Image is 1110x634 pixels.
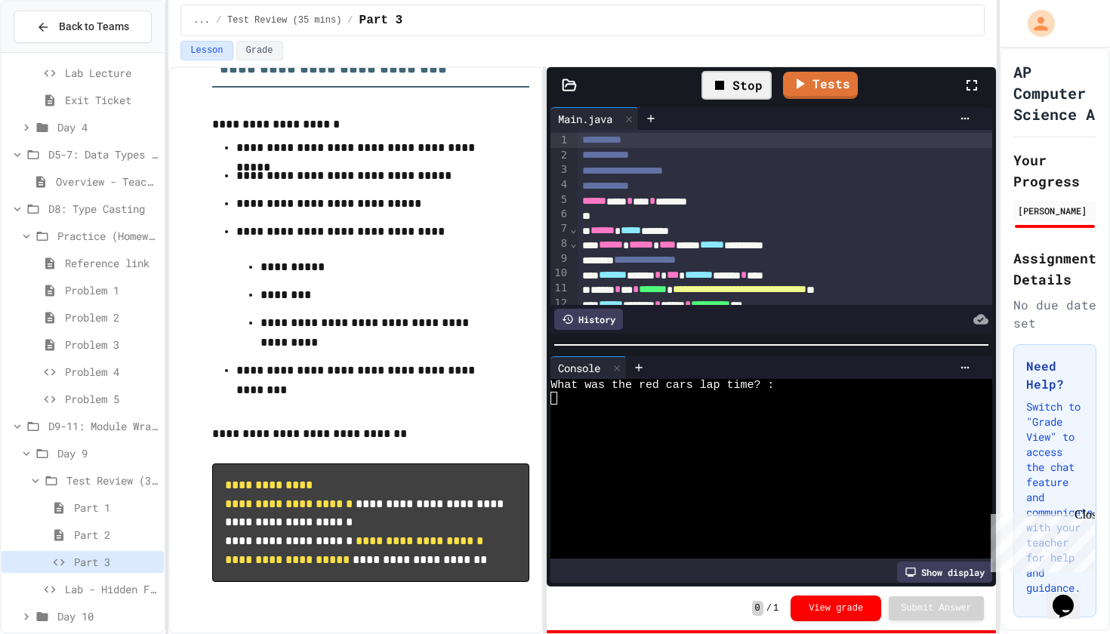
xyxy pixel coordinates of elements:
[65,65,158,81] span: Lab Lecture
[550,148,569,163] div: 2
[59,19,129,35] span: Back to Teams
[193,14,210,26] span: ...
[550,111,620,127] div: Main.java
[14,11,152,43] button: Back to Teams
[985,508,1095,572] iframe: chat widget
[1026,357,1084,393] h3: Need Help?
[74,500,158,516] span: Part 1
[550,296,569,311] div: 12
[57,228,158,244] span: Practice (Homework, if needed)
[1013,248,1096,290] h2: Assignment Details
[569,237,577,249] span: Fold line
[236,41,283,60] button: Grade
[216,14,221,26] span: /
[752,601,763,616] span: 0
[550,133,569,148] div: 1
[550,192,569,208] div: 5
[1013,61,1096,125] h1: AP Computer Science A
[550,162,569,177] div: 3
[1018,204,1092,217] div: [PERSON_NAME]
[1013,296,1096,332] div: No due date set
[65,364,158,380] span: Problem 4
[550,266,569,281] div: 10
[766,602,772,614] span: /
[550,360,608,376] div: Console
[550,207,569,221] div: 6
[554,309,623,330] div: History
[57,608,158,624] span: Day 10
[701,71,772,100] div: Stop
[550,221,569,236] div: 7
[65,309,158,325] span: Problem 2
[57,445,158,461] span: Day 9
[65,337,158,352] span: Problem 3
[1026,399,1084,596] p: Switch to "Grade View" to access the chat feature and communicate with your teacher for help and ...
[359,11,403,29] span: Part 3
[56,174,158,189] span: Overview - Teacher Only
[66,472,158,488] span: Test Review (35 mins)
[57,119,158,135] span: Day 4
[1012,6,1059,41] div: My Account
[180,41,233,60] button: Lesson
[783,72,858,99] a: Tests
[901,602,972,614] span: Submit Answer
[773,602,779,614] span: 1
[65,282,158,298] span: Problem 1
[897,562,992,583] div: Show display
[1047,574,1095,619] iframe: chat widget
[74,554,158,570] span: Part 3
[791,596,881,621] button: View grade
[227,14,341,26] span: Test Review (35 mins)
[6,6,104,96] div: Chat with us now!Close
[48,201,158,217] span: D8: Type Casting
[550,177,569,192] div: 4
[65,391,158,407] span: Problem 5
[889,596,984,620] button: Submit Answer
[550,379,774,392] span: What was the red cars lap time? :
[550,236,569,251] div: 8
[1013,149,1096,192] h2: Your Progress
[65,255,158,271] span: Reference link
[550,251,569,266] div: 9
[550,107,639,130] div: Main.java
[48,146,158,162] span: D5-7: Data Types and Number Calculations
[550,356,627,379] div: Console
[48,418,158,434] span: D9-11: Module Wrap Up
[550,281,569,296] div: 11
[74,527,158,543] span: Part 2
[65,92,158,108] span: Exit Ticket
[569,223,577,235] span: Fold line
[347,14,353,26] span: /
[65,581,158,597] span: Lab - Hidden Figures: Launch Weight Calculator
